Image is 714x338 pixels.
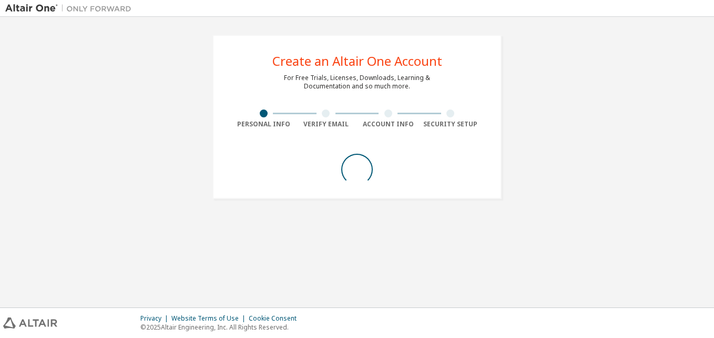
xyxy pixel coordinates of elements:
[140,314,171,323] div: Privacy
[272,55,442,67] div: Create an Altair One Account
[295,120,358,128] div: Verify Email
[284,74,430,91] div: For Free Trials, Licenses, Downloads, Learning & Documentation and so much more.
[140,323,303,332] p: © 2025 Altair Engineering, Inc. All Rights Reserved.
[171,314,249,323] div: Website Terms of Use
[3,317,57,329] img: altair_logo.svg
[357,120,420,128] div: Account Info
[420,120,482,128] div: Security Setup
[249,314,303,323] div: Cookie Consent
[232,120,295,128] div: Personal Info
[5,3,137,14] img: Altair One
